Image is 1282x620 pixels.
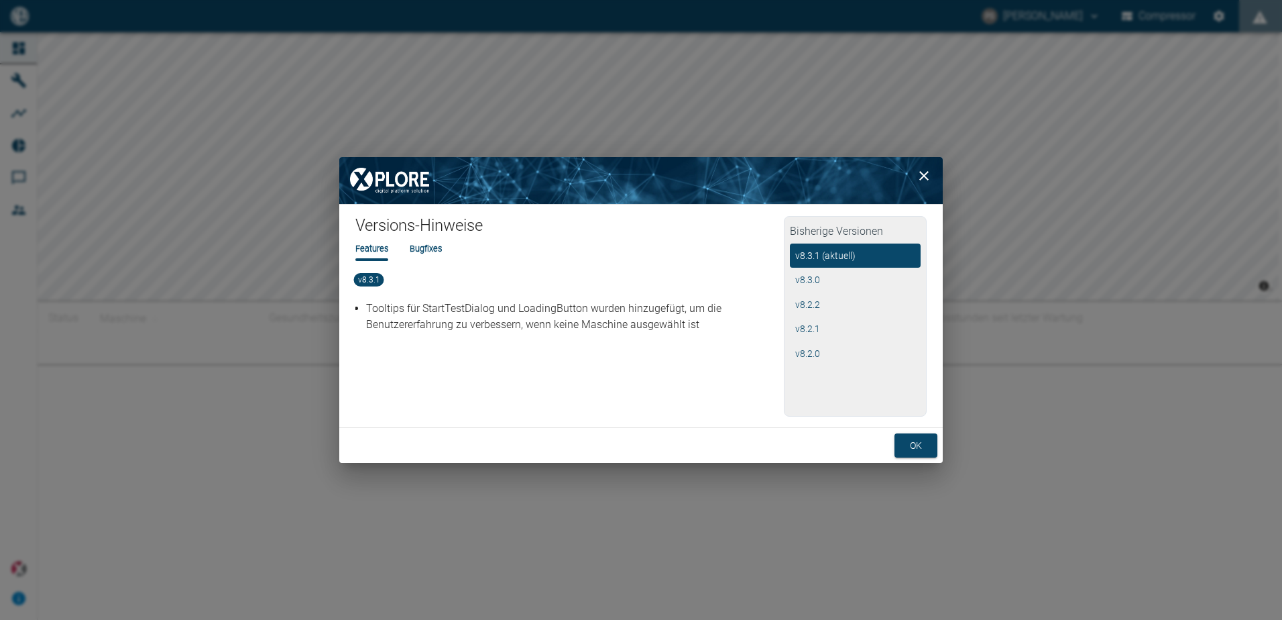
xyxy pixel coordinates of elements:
[354,273,384,287] span: v8.3.1
[355,215,784,242] h1: Versions-Hinweise
[790,268,921,293] button: v8.3.0
[911,162,937,189] button: close
[790,222,921,244] h2: Bisherige Versionen
[339,157,943,204] img: background image
[790,293,921,317] button: v8.2.2
[790,342,921,366] button: v8.2.0
[790,244,921,268] button: v8.3.1 (aktuell)
[790,317,921,342] button: v8.2.1
[894,433,937,458] button: ok
[339,157,440,204] img: XPLORE Logo
[355,242,388,255] li: Features
[366,301,780,333] p: Tooltips für StartTestDialog und LoadingButton wurden hinzugefügt, um die Benutzererfahrung zu ve...
[410,242,442,255] li: Bugfixes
